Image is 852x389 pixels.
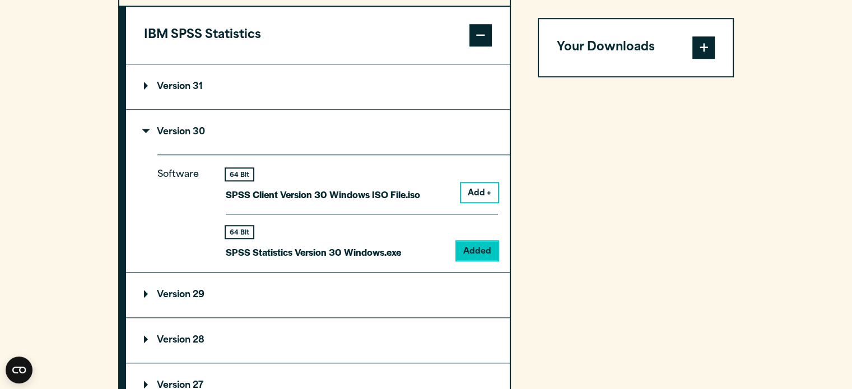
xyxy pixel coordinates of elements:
[157,167,208,251] p: Software
[144,82,203,91] p: Version 31
[457,241,498,260] button: Added
[539,19,733,76] button: Your Downloads
[226,186,420,203] p: SPSS Client Version 30 Windows ISO File.iso
[144,336,204,345] p: Version 28
[226,226,253,238] div: 64 Bit
[126,273,510,317] summary: Version 29
[126,110,510,154] summary: Version 30
[144,128,205,137] p: Version 30
[226,244,401,260] p: SPSS Statistics Version 30 Windows.exe
[126,318,510,363] summary: Version 28
[126,64,510,109] summary: Version 31
[126,7,510,64] button: IBM SPSS Statistics
[144,290,204,299] p: Version 29
[461,183,498,202] button: Add +
[6,357,32,383] button: Open CMP widget
[226,168,253,180] div: 64 Bit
